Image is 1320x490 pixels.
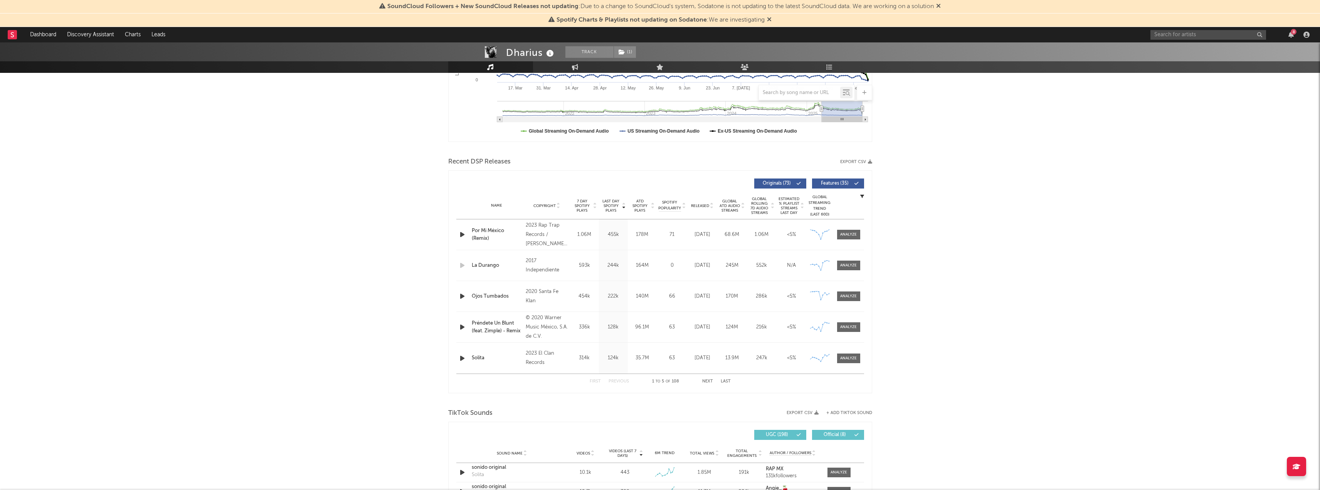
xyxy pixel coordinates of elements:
button: + Add TikTok Sound [819,411,872,415]
a: Solita [472,354,522,362]
div: <5% [779,231,804,239]
button: Last [721,379,731,384]
span: : Due to a change to SoundCloud's system, Sodatone is not updating to the latest SoundCloud data.... [387,3,934,10]
a: Discovery Assistant [62,27,119,42]
div: 1.85M [686,469,722,477]
div: 6M Trend [647,450,683,456]
div: 1 5 108 [644,377,687,386]
div: [DATE] [689,231,715,239]
span: Copyright [533,204,556,208]
button: Export CSV [840,160,872,164]
span: Official ( 8 ) [817,433,853,437]
span: Originals ( 73 ) [759,181,795,186]
span: Recent DSP Releases [448,157,511,167]
span: Global Rolling 7D Audio Streams [749,197,770,215]
button: + Add TikTok Sound [826,411,872,415]
div: 247k [749,354,775,362]
span: ( 1 ) [614,46,636,58]
div: 10.1k [568,469,604,477]
a: Charts [119,27,146,42]
button: Next [702,379,713,384]
div: 2020 Santa Fe Klan [526,287,568,306]
div: 63 [659,354,686,362]
span: : We are investigating [557,17,765,23]
a: Por Mi México (Remix) [472,227,522,242]
button: UGC(198) [754,430,806,440]
div: 66 [659,293,686,300]
strong: RAP MX [766,466,784,471]
div: 222k [601,293,626,300]
div: sonido original [472,464,552,471]
div: 1.06M [572,231,597,239]
div: 164M [630,262,655,269]
span: Released [691,204,709,208]
div: 244k [601,262,626,269]
text: US Streaming On-Demand Audio [627,128,700,134]
span: Features ( 35 ) [817,181,853,186]
span: Total Engagements [726,449,757,458]
div: 286k [749,293,775,300]
span: to [656,380,660,383]
div: 13.9M [719,354,745,362]
span: Sound Name [497,451,523,456]
a: La Durango [472,262,522,269]
a: Leads [146,27,171,42]
text: 0 [475,77,478,82]
div: 63 [659,323,686,331]
span: Videos [577,451,590,456]
div: [DATE] [689,293,715,300]
div: <5% [779,293,804,300]
div: Dharius [506,46,556,59]
span: Dismiss [767,17,772,23]
div: [DATE] [689,262,715,269]
div: 552k [749,262,775,269]
div: [DATE] [689,323,715,331]
input: Search for artists [1150,30,1266,40]
div: 96.1M [630,323,655,331]
a: Dashboard [25,27,62,42]
div: 336k [572,323,597,331]
span: Spotify Charts & Playlists not updating on Sodatone [557,17,707,23]
div: [DATE] [689,354,715,362]
span: Global ATD Audio Streams [719,199,740,213]
div: 2023 El Clan Records [526,349,568,367]
div: 1.06M [749,231,775,239]
button: Export CSV [787,411,819,415]
div: <5% [779,354,804,362]
div: 191k [726,469,762,477]
div: Global Streaming Trend (Last 60D) [808,194,831,217]
button: 8 [1288,32,1294,38]
button: Track [565,46,614,58]
div: 8 [1291,29,1296,35]
button: Features(35) [812,178,864,189]
button: Originals(73) [754,178,806,189]
span: Spotify Popularity [658,200,681,211]
span: of [666,380,670,383]
div: 140M [630,293,655,300]
button: Previous [609,379,629,384]
div: 454k [572,293,597,300]
div: 245M [719,262,745,269]
div: 0 [659,262,686,269]
span: SoundCloud Followers + New SoundCloud Releases not updating [387,3,578,10]
div: 124M [719,323,745,331]
div: 68.6M [719,231,745,239]
div: 124k [601,354,626,362]
div: 455k [601,231,626,239]
a: RAP MX [766,466,819,472]
div: © 2020 Warner Music México, S.A. de C.V. [526,313,568,341]
div: 216k [749,323,775,331]
text: Luminate Daily Streams [454,27,459,76]
button: Official(8) [812,430,864,440]
div: Solita [472,471,484,479]
div: 2023 Rap Trap Records / [PERSON_NAME] Corp [526,221,568,249]
div: 35.7M [630,354,655,362]
span: Dismiss [936,3,941,10]
div: Name [472,203,522,209]
span: 7 Day Spotify Plays [572,199,592,213]
text: Ex-US Streaming On-Demand Audio [718,128,797,134]
div: 178M [630,231,655,239]
div: <5% [779,323,804,331]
